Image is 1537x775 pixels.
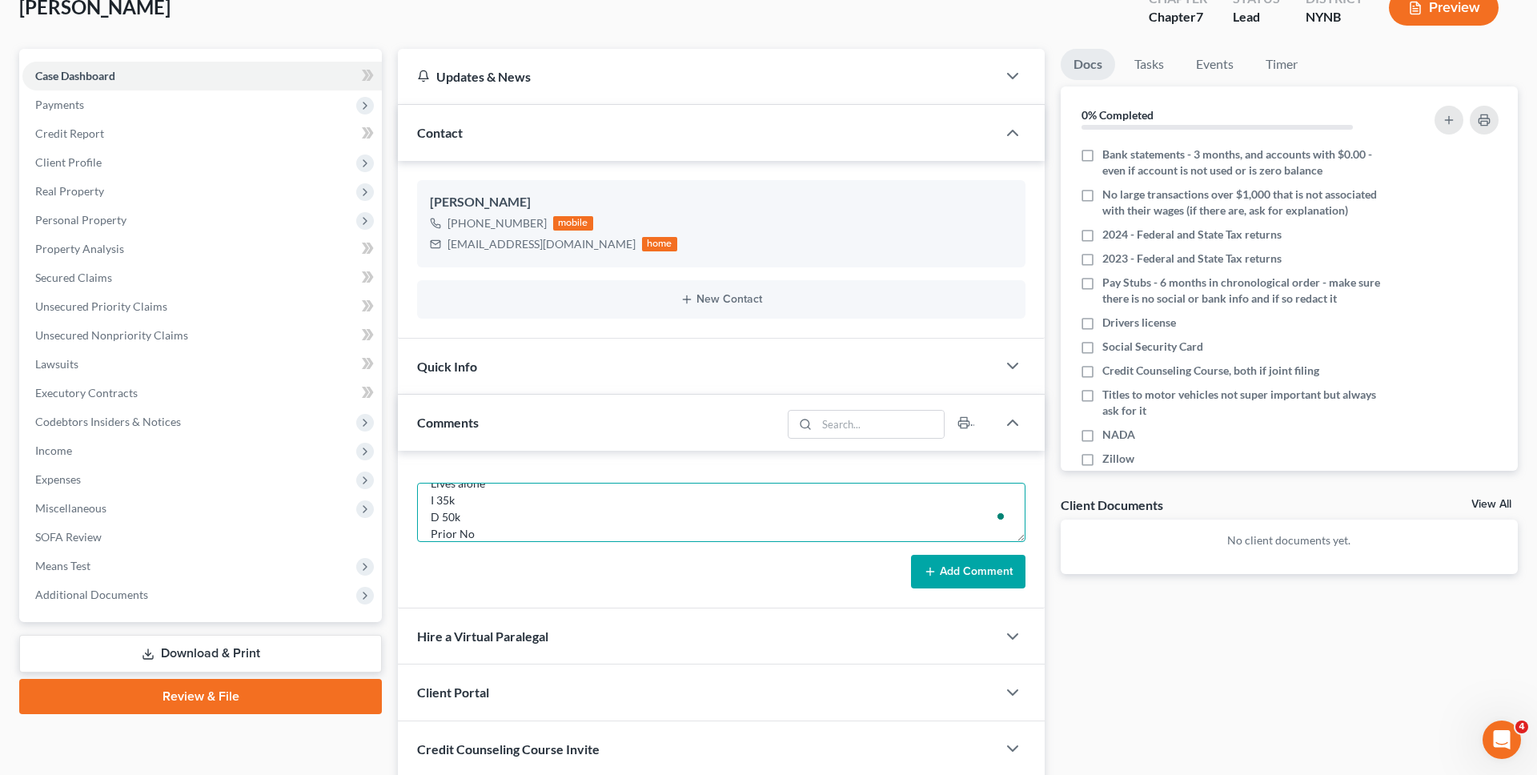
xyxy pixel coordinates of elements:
[1102,147,1390,179] span: Bank statements - 3 months, and accounts with $0.00 - even if account is not used or is zero balance
[417,68,977,85] div: Updates & News
[22,263,382,292] a: Secured Claims
[1102,363,1319,379] span: Credit Counseling Course, both if joint filing
[35,271,112,284] span: Secured Claims
[22,119,382,148] a: Credit Report
[642,237,677,251] div: home
[22,62,382,90] a: Case Dashboard
[35,501,106,515] span: Miscellaneous
[35,98,84,111] span: Payments
[22,292,382,321] a: Unsecured Priority Claims
[1061,496,1163,513] div: Client Documents
[417,685,489,700] span: Client Portal
[417,483,1025,542] textarea: To enrich screen reader interactions, please activate Accessibility in Grammarly extension settings
[1183,49,1246,80] a: Events
[35,415,181,428] span: Codebtors Insiders & Notices
[1102,427,1135,443] span: NADA
[1102,251,1282,267] span: 2023 - Federal and State Tax returns
[1102,339,1203,355] span: Social Security Card
[1061,49,1115,80] a: Docs
[22,321,382,350] a: Unsecured Nonpriority Claims
[35,357,78,371] span: Lawsuits
[1102,451,1134,467] span: Zillow
[911,555,1025,588] button: Add Comment
[1253,49,1310,80] a: Timer
[1306,8,1363,26] div: NYNB
[35,155,102,169] span: Client Profile
[430,193,1013,212] div: [PERSON_NAME]
[447,215,547,231] div: [PHONE_NUMBER]
[1233,8,1280,26] div: Lead
[1471,499,1511,510] a: View All
[35,213,126,227] span: Personal Property
[35,328,188,342] span: Unsecured Nonpriority Claims
[35,559,90,572] span: Means Test
[19,679,382,714] a: Review & File
[1073,532,1505,548] p: No client documents yet.
[1102,275,1390,307] span: Pay Stubs - 6 months in chronological order - make sure there is no social or bank info and if so...
[417,415,479,430] span: Comments
[553,216,593,231] div: mobile
[430,293,1013,306] button: New Contact
[447,236,636,252] div: [EMAIL_ADDRESS][DOMAIN_NAME]
[22,350,382,379] a: Lawsuits
[22,235,382,263] a: Property Analysis
[22,523,382,552] a: SOFA Review
[1483,721,1521,759] iframe: Intercom live chat
[35,184,104,198] span: Real Property
[417,628,548,644] span: Hire a Virtual Paralegal
[1102,387,1390,419] span: Titles to motor vehicles not super important but always ask for it
[417,359,477,374] span: Quick Info
[417,125,463,140] span: Contact
[22,379,382,408] a: Executory Contracts
[1102,227,1282,243] span: 2024 - Federal and State Tax returns
[35,126,104,140] span: Credit Report
[1122,49,1177,80] a: Tasks
[35,444,72,457] span: Income
[1102,187,1390,219] span: No large transactions over $1,000 that is not associated with their wages (if there are, ask for ...
[35,69,115,82] span: Case Dashboard
[1196,9,1203,24] span: 7
[35,386,138,400] span: Executory Contracts
[1102,315,1176,331] span: Drivers license
[417,741,600,757] span: Credit Counseling Course Invite
[19,635,382,673] a: Download & Print
[1515,721,1528,733] span: 4
[35,299,167,313] span: Unsecured Priority Claims
[35,242,124,255] span: Property Analysis
[817,411,944,438] input: Search...
[35,472,81,486] span: Expenses
[35,530,102,544] span: SOFA Review
[1149,8,1207,26] div: Chapter
[35,588,148,601] span: Additional Documents
[1082,108,1154,122] strong: 0% Completed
